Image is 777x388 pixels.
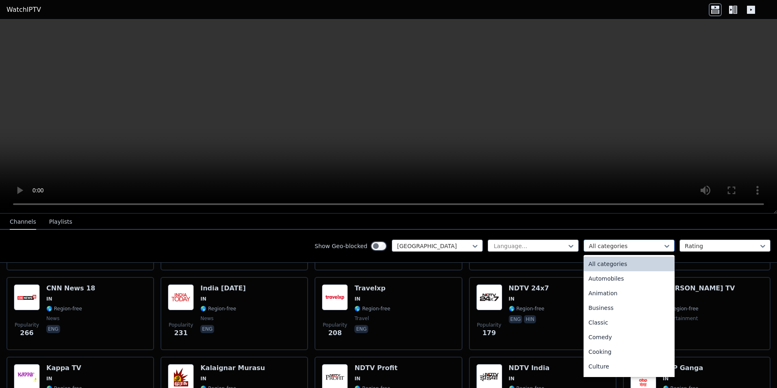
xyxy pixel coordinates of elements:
[476,284,502,310] img: NDTV 24x7
[46,375,52,382] span: IN
[200,315,213,322] span: news
[663,305,699,312] span: 🌎 Region-free
[354,284,390,292] h6: Travelxp
[354,325,368,333] p: eng
[663,364,703,372] h6: ABP Ganga
[584,359,675,374] div: Culture
[584,315,675,330] div: Classic
[584,286,675,301] div: Animation
[354,375,360,382] span: IN
[524,315,536,323] p: hin
[10,214,36,230] button: Channels
[509,284,549,292] h6: NDTV 24x7
[509,364,550,372] h6: NDTV India
[322,284,348,310] img: Travelxp
[200,375,206,382] span: IN
[200,296,206,302] span: IN
[584,344,675,359] div: Cooking
[7,5,41,15] a: WatchIPTV
[46,296,52,302] span: IN
[200,284,246,292] h6: India [DATE]
[584,330,675,344] div: Comedy
[315,242,367,250] label: Show Geo-blocked
[174,328,187,338] span: 231
[46,364,82,372] h6: Kappa TV
[509,315,523,323] p: eng
[49,214,72,230] button: Playlists
[584,271,675,286] div: Automobiles
[200,364,265,372] h6: Kalaignar Murasu
[663,375,669,382] span: IN
[328,328,342,338] span: 208
[354,305,390,312] span: 🌎 Region-free
[46,305,82,312] span: 🌎 Region-free
[15,322,39,328] span: Popularity
[354,364,397,372] h6: NDTV Profit
[323,322,347,328] span: Popularity
[46,284,95,292] h6: CNN News 18
[14,284,40,310] img: CNN News 18
[477,322,501,328] span: Popularity
[584,301,675,315] div: Business
[46,325,60,333] p: eng
[200,305,236,312] span: 🌎 Region-free
[200,325,214,333] p: eng
[663,284,735,292] h6: [PERSON_NAME] TV
[168,284,194,310] img: India Today
[663,315,698,322] span: entertainment
[482,328,496,338] span: 179
[509,305,545,312] span: 🌎 Region-free
[354,315,369,322] span: travel
[584,257,675,271] div: All categories
[509,296,515,302] span: IN
[354,296,360,302] span: IN
[20,328,33,338] span: 266
[46,315,59,322] span: news
[509,375,515,382] span: IN
[169,322,193,328] span: Popularity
